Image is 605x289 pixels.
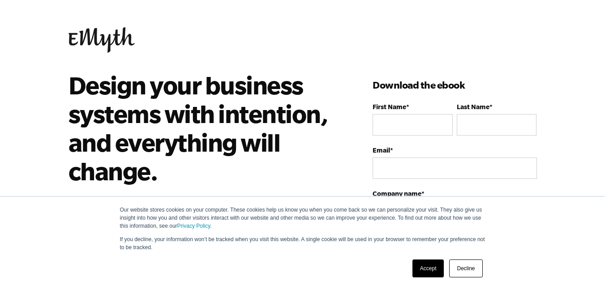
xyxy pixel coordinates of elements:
span: First Name [373,103,406,110]
h3: Download the ebook [373,78,536,92]
a: Accept [412,259,444,277]
span: Email [373,146,390,154]
img: EMyth [69,27,135,53]
span: Last Name [457,103,489,110]
p: Our website stores cookies on your computer. These cookies help us know you when you come back so... [120,206,485,230]
h2: Design your business systems with intention, and everything will change. [69,71,333,185]
a: Privacy Policy [177,223,210,229]
span: Company name [373,190,421,197]
p: If you decline, your information won’t be tracked when you visit this website. A single cookie wi... [120,235,485,251]
a: Decline [449,259,482,277]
